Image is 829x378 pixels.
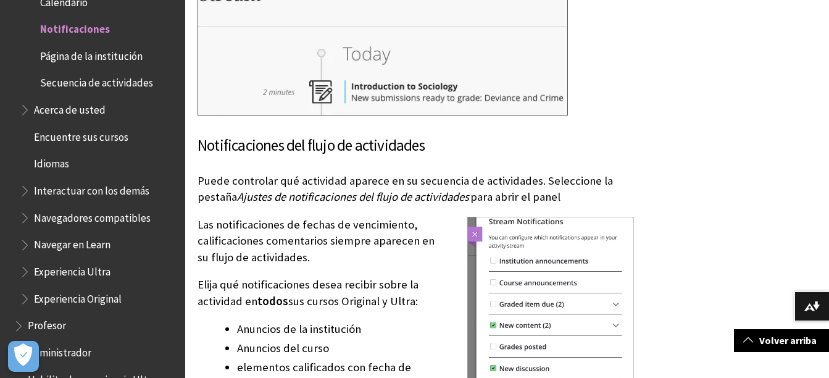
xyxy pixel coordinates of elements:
[237,321,634,338] li: Anuncios de la institución
[28,342,91,359] span: Administrador
[40,19,110,35] span: Notificaciones
[257,294,288,308] span: todos
[734,329,829,352] a: Volver arriba
[237,340,634,357] li: Anuncios del curso
[34,180,149,197] span: Interactuar con los demás
[34,208,151,224] span: Navegadores compatibles
[34,154,69,170] span: Idiomas
[40,46,143,62] span: Página de la institución
[34,288,122,305] span: Experiencia Original
[198,217,634,266] p: Las notificaciones de fechas de vencimiento, calificaciones comentarios siempre aparecen en su fl...
[40,73,153,90] span: Secuencia de actividades
[198,173,634,205] p: Puede controlar qué actividad aparece en su secuencia de actividades. Seleccione la pestaña para ...
[34,235,110,251] span: Navegar en Learn
[198,277,634,309] p: Elija qué notificaciones desea recibir sobre la actividad en sus cursos Original y Ultra:
[198,134,634,157] h3: Notificaciones del flujo de actividades
[34,261,110,278] span: Experiencia Ultra
[8,341,39,372] button: Abrir preferencias
[34,127,128,143] span: Encuentre sus cursos
[28,316,66,332] span: Profesor
[34,99,106,116] span: Acerca de usted
[237,190,469,204] span: Ajustes de notificaciones del flujo de actividades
